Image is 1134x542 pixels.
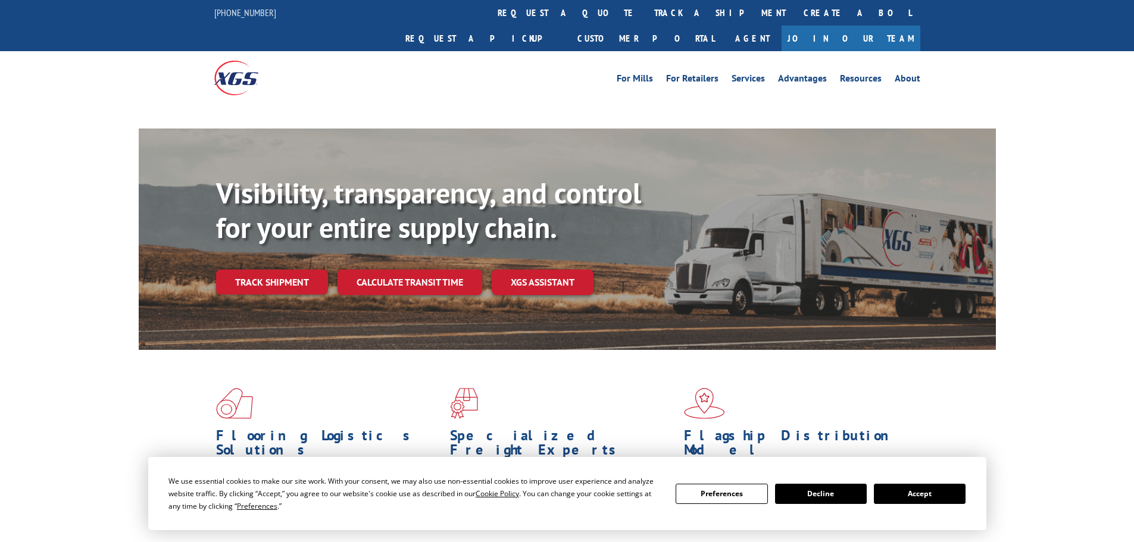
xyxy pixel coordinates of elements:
[216,388,253,419] img: xgs-icon-total-supply-chain-intelligence-red
[396,26,568,51] a: Request a pickup
[237,501,277,511] span: Preferences
[840,74,882,87] a: Resources
[684,388,725,419] img: xgs-icon-flagship-distribution-model-red
[782,26,920,51] a: Join Our Team
[666,74,718,87] a: For Retailers
[492,270,593,295] a: XGS ASSISTANT
[168,475,661,512] div: We use essential cookies to make our site work. With your consent, we may also use non-essential ...
[450,428,675,463] h1: Specialized Freight Experts
[338,270,482,295] a: Calculate transit time
[568,26,723,51] a: Customer Portal
[684,428,909,463] h1: Flagship Distribution Model
[895,74,920,87] a: About
[216,428,441,463] h1: Flooring Logistics Solutions
[617,74,653,87] a: For Mills
[778,74,827,87] a: Advantages
[476,488,519,499] span: Cookie Policy
[874,484,966,504] button: Accept
[216,174,641,246] b: Visibility, transparency, and control for your entire supply chain.
[450,388,478,419] img: xgs-icon-focused-on-flooring-red
[148,457,986,530] div: Cookie Consent Prompt
[732,74,765,87] a: Services
[214,7,276,18] a: [PHONE_NUMBER]
[775,484,867,504] button: Decline
[676,484,767,504] button: Preferences
[216,270,328,295] a: Track shipment
[723,26,782,51] a: Agent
